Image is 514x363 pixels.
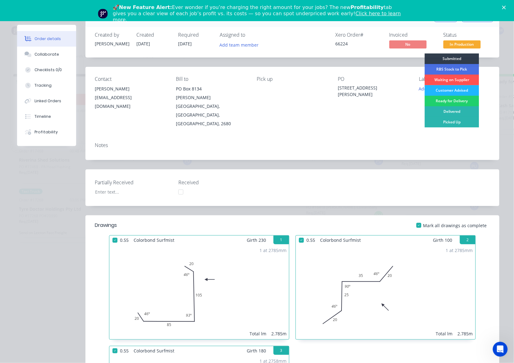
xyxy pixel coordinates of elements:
[502,6,508,9] div: Close
[460,236,475,244] button: 2
[425,85,479,96] div: Customer Advised
[389,40,427,48] span: No
[34,98,61,104] div: Linked Orders
[425,64,479,75] div: RBS Stock to Pick
[34,52,59,57] div: Collaborate
[425,75,479,85] div: Waiting on Supplier
[433,236,452,245] span: Girth 100
[17,124,76,140] button: Profitability
[335,32,382,38] div: Xero Order #
[335,40,382,47] div: 66224
[178,179,256,186] label: Received
[95,93,166,111] div: [EMAIL_ADDRESS][DOMAIN_NAME]
[98,9,108,19] img: Profile image for Team
[95,32,129,38] div: Created by
[136,32,171,38] div: Created
[176,85,247,93] div: PO Box 8134
[178,41,192,47] span: [DATE]
[273,236,289,244] button: 1
[95,40,129,47] div: [PERSON_NAME]
[117,236,131,245] span: 0.55
[493,342,508,357] iframe: Intercom live chat
[220,32,282,38] div: Assigned to
[425,53,479,64] div: Submitted
[34,114,51,119] div: Timeline
[389,32,436,38] div: Invoiced
[425,106,479,117] div: Delivered
[109,245,289,339] div: 020851052046º93º46º1 at 2785mmTotal lm2.785m
[318,236,363,245] span: Colorbond Surfmist
[17,93,76,109] button: Linked Orders
[257,76,328,82] div: Pick up
[259,247,287,254] div: 1 at 2785mm
[273,346,289,355] button: 3
[436,330,453,337] div: Total lm
[443,32,490,38] div: Status
[34,83,52,88] div: Tracking
[119,4,172,10] b: New Feature Alert:
[17,62,76,78] button: Checklists 0/0
[95,179,172,186] label: Partially Received
[425,96,479,106] div: Ready for Delivery
[458,330,473,337] div: 2.785m
[351,4,384,10] b: Profitability
[17,31,76,47] button: Order details
[131,346,177,355] span: Colorbond Surfmist
[247,236,266,245] span: Girth 230
[415,85,444,93] button: Add labels
[296,245,475,339] div: 02025352046º90º46º1 at 2785mmTotal lm2.785m
[216,40,262,49] button: Add team member
[338,76,409,82] div: PO
[17,109,76,124] button: Timeline
[95,142,490,148] div: Notes
[131,236,177,245] span: Colorbond Surfmist
[176,76,247,82] div: Bill to
[250,330,266,337] div: Total lm
[95,85,166,111] div: [PERSON_NAME][EMAIL_ADDRESS][DOMAIN_NAME]
[304,236,318,245] span: 0.55
[419,76,490,82] div: Labels
[176,93,247,128] div: [PERSON_NAME][GEOGRAPHIC_DATA], [GEOGRAPHIC_DATA], [GEOGRAPHIC_DATA], 2680
[443,40,481,48] span: In Production
[425,117,479,127] div: Picked Up
[117,346,131,355] span: 0.55
[95,85,166,93] div: [PERSON_NAME]
[95,76,166,82] div: Contact
[17,47,76,62] button: Collaborate
[34,67,62,73] div: Checklists 0/0
[95,222,117,229] div: Drawings
[176,85,247,128] div: PO Box 8134[PERSON_NAME][GEOGRAPHIC_DATA], [GEOGRAPHIC_DATA], [GEOGRAPHIC_DATA], 2680
[34,36,61,42] div: Order details
[247,346,266,355] span: Girth 180
[423,222,487,229] span: Mark all drawings as complete
[443,40,481,50] button: In Production
[34,129,58,135] div: Profitability
[178,32,212,38] div: Required
[271,330,287,337] div: 2.785m
[17,78,76,93] button: Tracking
[136,41,150,47] span: [DATE]
[113,11,401,23] a: Click here to learn more.
[220,40,262,49] button: Add team member
[113,4,406,23] div: 🚀 Ever wonder if you’re charging the right amount for your jobs? The new tab gives you a clear vi...
[338,85,409,98] div: [STREET_ADDRESS][PERSON_NAME]
[446,247,473,254] div: 1 at 2785mm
